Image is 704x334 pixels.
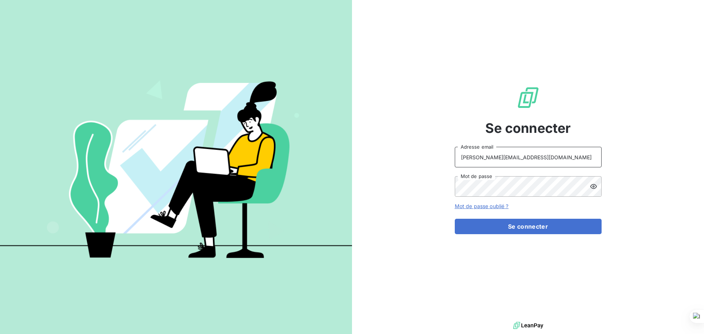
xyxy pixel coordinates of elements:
a: Mot de passe oublié ? [455,203,509,209]
img: Logo LeanPay [516,86,540,109]
img: logo [513,320,543,331]
input: placeholder [455,147,602,167]
span: Se connecter [485,118,571,138]
button: Se connecter [455,219,602,234]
